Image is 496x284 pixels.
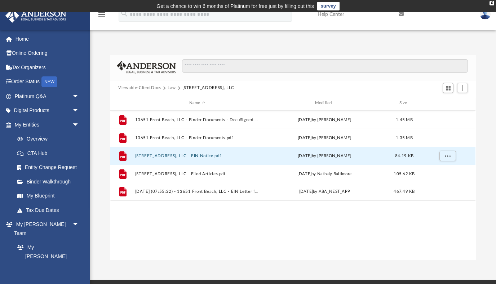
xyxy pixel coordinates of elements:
[72,89,87,104] span: arrow_drop_down
[97,10,106,19] i: menu
[10,160,90,175] a: Entity Change Request
[10,203,90,217] a: Tax Due Dates
[120,10,128,18] i: search
[135,100,259,106] div: Name
[262,116,387,123] div: [DATE] by [PERSON_NAME]
[135,153,260,158] button: [STREET_ADDRESS], LLC - EIN Notice.pdf
[135,135,260,140] button: 13651 Front Beach, LLC - Binder Documents.pdf
[395,154,413,157] span: 84.19 KB
[5,217,87,240] a: My [PERSON_NAME] Teamarrow_drop_down
[422,100,473,106] div: id
[396,136,413,139] span: 1.35 MB
[135,171,260,176] button: [STREET_ADDRESS], LLC - Filed Articles.pdf
[5,75,90,89] a: Order StatusNEW
[156,2,314,10] div: Get a chance to win 6 months of Platinum for free just by filling out this
[262,152,387,159] div: [DATE] by [PERSON_NAME]
[10,240,83,272] a: My [PERSON_NAME] Team
[41,76,57,87] div: NEW
[135,189,260,194] button: [DATE] (07:55:22) - 13651 Front Beach, LLC - EIN Letter from IRS.pdf
[168,85,176,91] button: Law
[97,14,106,19] a: menu
[390,100,419,106] div: Size
[457,83,468,93] button: Add
[72,103,87,118] span: arrow_drop_down
[396,117,413,121] span: 1.45 MB
[72,117,87,132] span: arrow_drop_down
[5,32,90,46] a: Home
[394,172,415,176] span: 105.62 KB
[5,60,90,75] a: Tax Organizers
[114,100,132,106] div: id
[10,189,87,203] a: My Blueprint
[394,190,415,194] span: 467.49 KB
[3,9,68,23] img: Anderson Advisors Platinum Portal
[135,117,260,122] button: 13651 Front Beach, LLC - Binder Documents - DocuSigned.pdf
[72,217,87,232] span: arrow_drop_down
[110,111,475,260] div: grid
[10,146,90,160] a: CTA Hub
[5,103,90,118] a: Digital Productsarrow_drop_down
[262,100,387,106] div: Modified
[490,1,494,5] div: close
[118,85,161,91] button: Viewable-ClientDocs
[480,9,491,19] img: User Pic
[439,150,456,161] button: More options
[182,59,468,73] input: Search files and folders
[5,89,90,103] a: Platinum Q&Aarrow_drop_down
[10,174,90,189] a: Binder Walkthrough
[182,85,234,91] button: [STREET_ADDRESS], LLC
[5,117,90,132] a: My Entitiesarrow_drop_down
[262,170,387,177] div: [DATE] by Nathaly Baltimore
[317,2,340,10] a: survey
[5,46,90,61] a: Online Ordering
[10,132,90,146] a: Overview
[262,188,387,195] div: [DATE] by ABA_NEST_APP
[262,134,387,141] div: [DATE] by [PERSON_NAME]
[443,83,453,93] button: Switch to Grid View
